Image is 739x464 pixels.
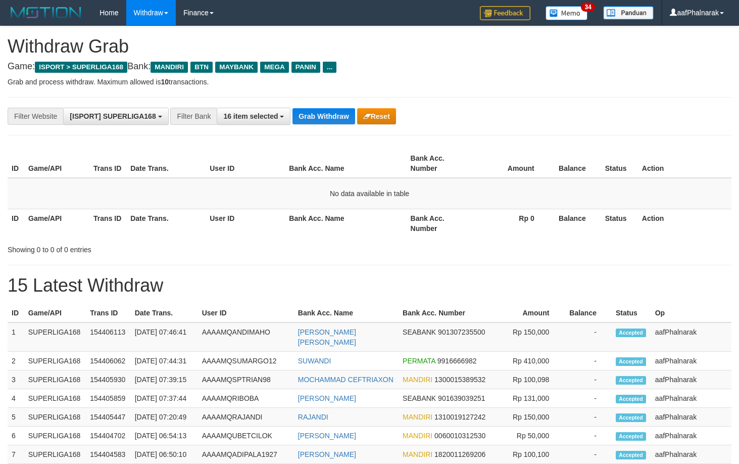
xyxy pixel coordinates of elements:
span: Copy 1310019127242 to clipboard [434,413,485,421]
span: Copy 0060010312530 to clipboard [434,432,485,440]
td: SUPERLIGA168 [24,352,86,370]
div: Showing 0 to 0 of 0 entries [8,241,301,255]
th: Balance [550,209,601,238]
td: [DATE] 06:50:10 [131,445,198,464]
td: 4 [8,389,24,408]
p: Grab and process withdraw. Maximum allowed is transactions. [8,77,731,87]
td: [DATE] 07:37:44 [131,389,198,408]
td: 154405447 [86,408,131,427]
th: Trans ID [89,209,126,238]
td: 3 [8,370,24,389]
td: SUPERLIGA168 [24,389,86,408]
th: Balance [564,304,612,322]
h4: Game: Bank: [8,62,731,72]
td: AAAAMQADIPALA1927 [198,445,294,464]
a: [PERSON_NAME] [298,450,356,458]
span: MANDIRI [403,413,432,421]
td: - [564,352,612,370]
h1: 15 Latest Withdraw [8,275,731,296]
span: Accepted [616,432,646,441]
td: aafPhalnarak [651,445,731,464]
a: [PERSON_NAME] [298,394,356,402]
td: Rp 100,100 [496,445,565,464]
a: RAJANDI [298,413,328,421]
span: Copy 901307235500 to clipboard [438,328,485,336]
th: Balance [550,149,601,178]
span: MEGA [260,62,289,73]
span: Accepted [616,413,646,422]
td: [DATE] 07:46:41 [131,322,198,352]
td: AAAAMQSUMARGO12 [198,352,294,370]
th: User ID [198,304,294,322]
img: Button%20Memo.svg [546,6,588,20]
td: - [564,389,612,408]
td: aafPhalnarak [651,322,731,352]
th: User ID [206,149,285,178]
td: - [564,370,612,389]
td: - [564,445,612,464]
td: Rp 50,000 [496,427,565,445]
th: Game/API [24,304,86,322]
button: [ISPORT] SUPERLIGA168 [63,108,168,125]
td: Rp 100,098 [496,370,565,389]
button: Reset [357,108,396,124]
div: Filter Website [8,108,63,125]
th: Rp 0 [472,209,550,238]
span: Accepted [616,329,646,337]
a: [PERSON_NAME] [298,432,356,440]
th: Trans ID [86,304,131,322]
span: PANIN [291,62,320,73]
td: - [564,427,612,445]
td: SUPERLIGA168 [24,370,86,389]
td: AAAAMQRAJANDI [198,408,294,427]
span: [ISPORT] SUPERLIGA168 [70,112,156,120]
th: Trans ID [89,149,126,178]
span: ISPORT > SUPERLIGA168 [35,62,127,73]
td: - [564,408,612,427]
td: Rp 131,000 [496,389,565,408]
span: ... [323,62,336,73]
td: Rp 150,000 [496,408,565,427]
th: Game/API [24,209,89,238]
th: Date Trans. [126,209,206,238]
span: BTN [190,62,213,73]
span: 34 [581,3,595,12]
strong: 10 [161,78,169,86]
td: aafPhalnarak [651,408,731,427]
td: Rp 410,000 [496,352,565,370]
th: Amount [496,304,565,322]
th: Bank Acc. Number [399,304,496,322]
th: Bank Acc. Name [285,209,406,238]
td: 154406113 [86,322,131,352]
td: - [564,322,612,352]
span: MANDIRI [151,62,188,73]
span: Copy 1820011269206 to clipboard [434,450,485,458]
th: Date Trans. [126,149,206,178]
img: MOTION_logo.png [8,5,84,20]
th: Status [612,304,651,322]
th: Action [638,149,731,178]
td: SUPERLIGA168 [24,322,86,352]
h1: Withdraw Grab [8,36,731,57]
td: SUPERLIGA168 [24,408,86,427]
td: aafPhalnarak [651,427,731,445]
span: Copy 901639039251 to clipboard [438,394,485,402]
th: ID [8,149,24,178]
td: SUPERLIGA168 [24,427,86,445]
span: PERMATA [403,357,435,365]
th: Date Trans. [131,304,198,322]
td: 2 [8,352,24,370]
span: Accepted [616,376,646,385]
td: AAAAMQRIBOBA [198,389,294,408]
a: MOCHAMMAD CEFTRIAXON [298,376,393,384]
th: Op [651,304,731,322]
td: 154404583 [86,445,131,464]
img: panduan.png [603,6,654,20]
button: Grab Withdraw [292,108,355,124]
span: SEABANK [403,394,436,402]
span: 16 item selected [223,112,278,120]
th: Bank Acc. Number [407,149,472,178]
span: MANDIRI [403,376,432,384]
th: ID [8,209,24,238]
td: SUPERLIGA168 [24,445,86,464]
